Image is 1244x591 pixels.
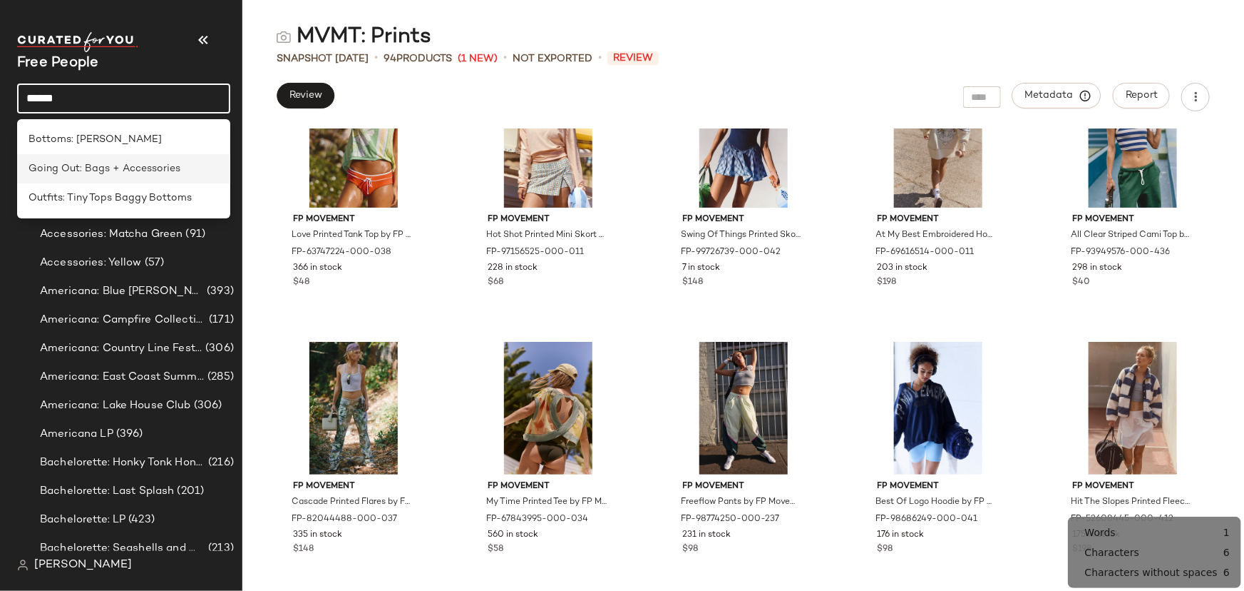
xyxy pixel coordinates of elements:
span: 94 [384,54,396,64]
span: FP-69616514-000-011 [876,246,975,259]
span: (1 New) [458,51,498,66]
span: Not Exported [513,51,592,66]
img: 98774250_237_a [672,342,816,475]
span: Review [289,90,322,101]
span: $148 [293,543,314,556]
span: $68 [488,276,503,289]
span: FP-98774250-000-237 [682,513,780,526]
button: Report [1113,83,1170,108]
img: 67843995_034_b [476,342,620,475]
span: FP-52608445-000-412 [1071,513,1173,526]
span: FP Movement [1072,480,1193,493]
span: Americana: Lake House Club [40,398,191,414]
span: [PERSON_NAME] [34,557,132,574]
span: FP Movement [293,213,414,226]
span: (393) [204,283,234,300]
span: Hit The Slopes Printed Fleece Jacket by FP Movement at Free People in Blue, Size: XL [1071,496,1192,509]
button: Metadata [1012,83,1101,108]
span: Going Out: Bags + Accessories [29,161,180,176]
span: • [374,50,378,67]
img: 98686249_041_e [866,342,1010,475]
img: cfy_white_logo.C9jOOHJF.svg [17,32,138,52]
span: 560 in stock [488,529,538,542]
span: Americana: Blue [PERSON_NAME] Baby [40,283,204,300]
span: (171) [206,312,234,328]
span: Best Of Logo Hoodie by FP Movement at Free People in Blue, Size: L [876,496,997,509]
button: Review [277,83,334,108]
span: (396) [113,426,143,443]
img: svg%3e [17,560,29,571]
span: FP Movement [878,480,999,493]
span: FP-93949576-000-436 [1071,246,1170,259]
span: Outfits: Tiny Tops Baggy Bottoms [29,191,192,206]
span: Hot Shot Printed Mini Skort by FP Movement at Free People in Blue, Size: L [486,229,607,242]
span: 335 in stock [293,529,342,542]
span: 366 in stock [293,262,342,275]
span: Love Printed Tank Top by FP Movement at Free People in [GEOGRAPHIC_DATA], Size: S [292,229,413,242]
span: • [598,50,602,67]
img: svg%3e [277,30,291,44]
span: 203 in stock [878,262,928,275]
span: Accessories: Matcha Green [40,226,183,243]
span: 176 in stock [878,529,925,542]
span: Americana LP [40,426,113,443]
span: 298 in stock [1072,262,1122,275]
span: FP Movement [1072,213,1193,226]
span: Metadata [1024,89,1089,102]
span: FP-67843995-000-034 [486,513,588,526]
span: FP Movement [488,480,609,493]
span: (57) [142,255,165,271]
span: Americana: East Coast Summer [40,369,205,385]
img: 82044488_037_a [282,342,426,475]
span: FP-97156525-000-011 [486,246,584,259]
span: $48 [293,276,309,289]
span: $148 [683,276,704,289]
span: Bachelorette: Last Splash [40,483,175,500]
span: FP-82044488-000-037 [292,513,397,526]
span: Bachelorette: Honky Tonk Honey [40,455,205,471]
span: FP Movement [878,213,999,226]
div: Products [384,51,452,66]
span: FP Movement [293,480,414,493]
span: 7 in stock [683,262,721,275]
span: $198 [878,276,897,289]
span: FP Movement [683,480,804,493]
span: FP-98686249-000-041 [876,513,978,526]
span: FP-99726739-000-042 [682,246,781,259]
span: Report [1125,90,1158,101]
span: All Clear Striped Cami Top by FP Movement at Free People in Blue, Size: M/L [1071,229,1192,242]
span: Accessories: Yellow [40,255,142,271]
span: (306) [202,340,234,357]
span: FP Movement [683,213,804,226]
span: (285) [205,369,234,385]
span: (201) [175,483,205,500]
span: Swing Of Things Printed Skortsie by FP Movement at Free People in Blue, Size: M [682,229,803,242]
span: My Time Printed Tee by FP Movement at Free People in [GEOGRAPHIC_DATA], Size: XL [486,496,607,509]
span: Review [607,51,659,65]
span: Bottoms: [PERSON_NAME] [29,132,162,147]
span: FP-63747224-000-038 [292,246,391,259]
span: (91) [183,226,206,243]
span: At My Best Embroidered Hoodie by FP Movement at Free People in White, Size: M [876,229,997,242]
span: Americana: Campfire Collective [40,312,206,328]
div: MVMT: Prints [277,23,431,51]
span: • [503,50,507,67]
span: FP Movement [488,213,609,226]
span: Bachelorette: Seashells and Wedding Bells [40,540,205,557]
span: (306) [191,398,222,414]
span: 228 in stock [488,262,538,275]
span: $98 [683,543,699,556]
span: (423) [125,512,155,528]
span: $98 [878,543,893,556]
span: Current Company Name [17,56,99,71]
span: Snapshot [DATE] [277,51,369,66]
span: $40 [1072,276,1090,289]
span: (216) [205,455,234,471]
span: Americana: Country Line Festival [40,340,202,357]
span: (213) [205,540,234,557]
span: 231 in stock [683,529,731,542]
span: Freeflow Pants by FP Movement at Free People in [GEOGRAPHIC_DATA], Size: M [682,496,803,509]
img: 52608445_412_a [1061,342,1205,475]
span: Cascade Printed Flares by FP Movement at Free People in [GEOGRAPHIC_DATA], Size: L [292,496,413,509]
span: $58 [488,543,503,556]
